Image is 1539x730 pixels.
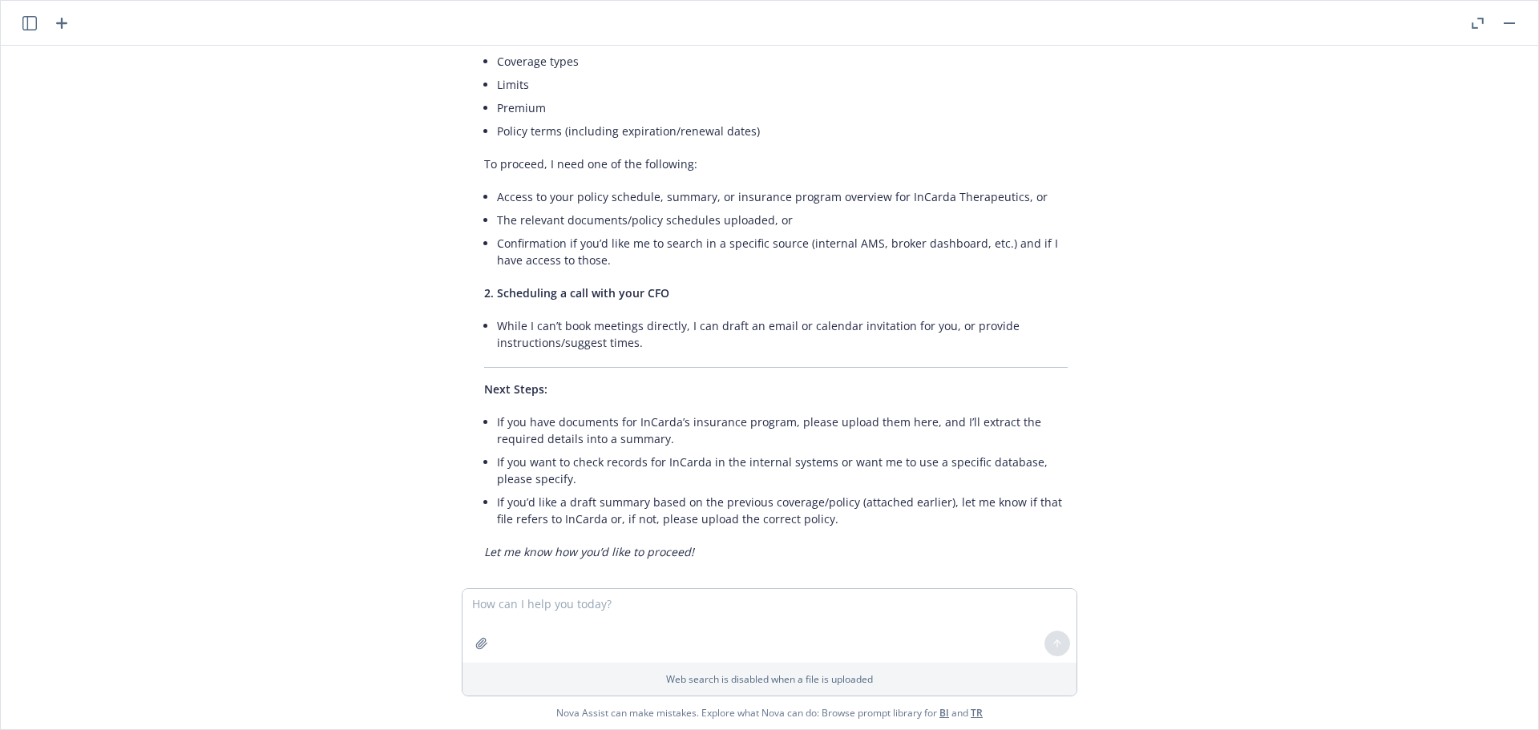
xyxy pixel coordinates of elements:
[939,706,949,720] a: BI
[484,381,547,397] span: Next Steps:
[484,285,669,300] span: 2. Scheduling a call with your CFO
[497,208,1068,232] li: The relevant documents/policy schedules uploaded, or
[497,96,1068,119] li: Premium
[497,450,1068,490] li: If you want to check records for InCarda in the internal systems or want me to use a specific dat...
[497,73,1068,96] li: Limits
[497,50,1068,73] li: Coverage types
[556,696,983,729] span: Nova Assist can make mistakes. Explore what Nova can do: Browse prompt library for and
[497,490,1068,530] li: If you’d like a draft summary based on the previous coverage/policy (attached earlier), let me kn...
[484,544,694,559] em: Let me know how you’d like to proceed!
[971,706,983,720] a: TR
[484,155,1068,172] p: To proceed, I need one of the following:
[497,314,1068,354] li: While I can’t book meetings directly, I can draft an email or calendar invitation for you, or pro...
[497,185,1068,208] li: Access to your policy schedule, summary, or insurance program overview for InCarda Therapeutics, or
[472,672,1067,686] p: Web search is disabled when a file is uploaded
[497,119,1068,143] li: Policy terms (including expiration/renewal dates)
[497,410,1068,450] li: If you have documents for InCarda’s insurance program, please upload them here, and I’ll extract ...
[497,232,1068,272] li: Confirmation if you’d like me to search in a specific source (internal AMS, broker dashboard, etc...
